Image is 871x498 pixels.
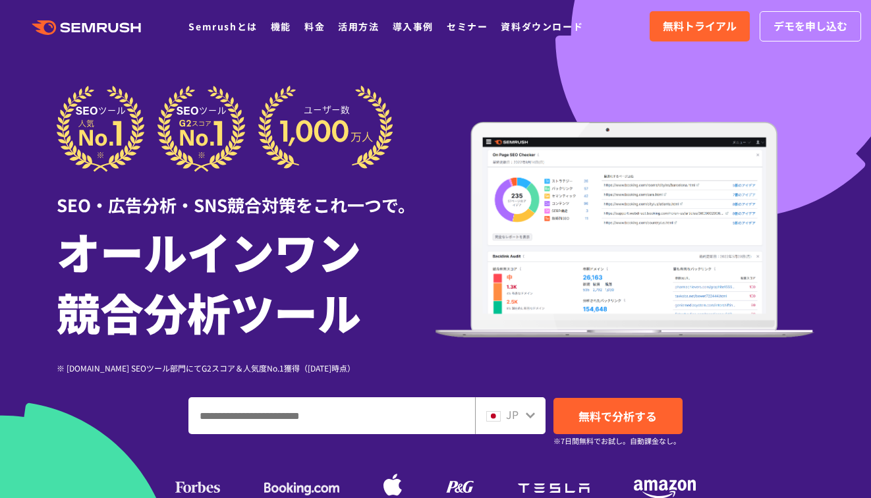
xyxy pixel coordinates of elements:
[271,20,291,33] a: 機能
[304,20,325,33] a: 料金
[188,20,257,33] a: Semrushとは
[650,11,750,41] a: 無料トライアル
[57,172,435,217] div: SEO・広告分析・SNS競合対策をこれ一つで。
[338,20,379,33] a: 活用方法
[57,221,435,342] h1: オールインワン 競合分析ツール
[760,11,861,41] a: デモを申し込む
[57,362,435,374] div: ※ [DOMAIN_NAME] SEOツール部門にてG2スコア＆人気度No.1獲得（[DATE]時点）
[506,406,519,422] span: JP
[663,18,737,35] span: 無料トライアル
[553,435,681,447] small: ※7日間無料でお試し。自動課金なし。
[393,20,434,33] a: 導入事例
[578,408,657,424] span: 無料で分析する
[189,398,474,433] input: ドメイン、キーワードまたはURLを入力してください
[773,18,847,35] span: デモを申し込む
[553,398,683,434] a: 無料で分析する
[447,20,488,33] a: セミナー
[501,20,583,33] a: 資料ダウンロード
